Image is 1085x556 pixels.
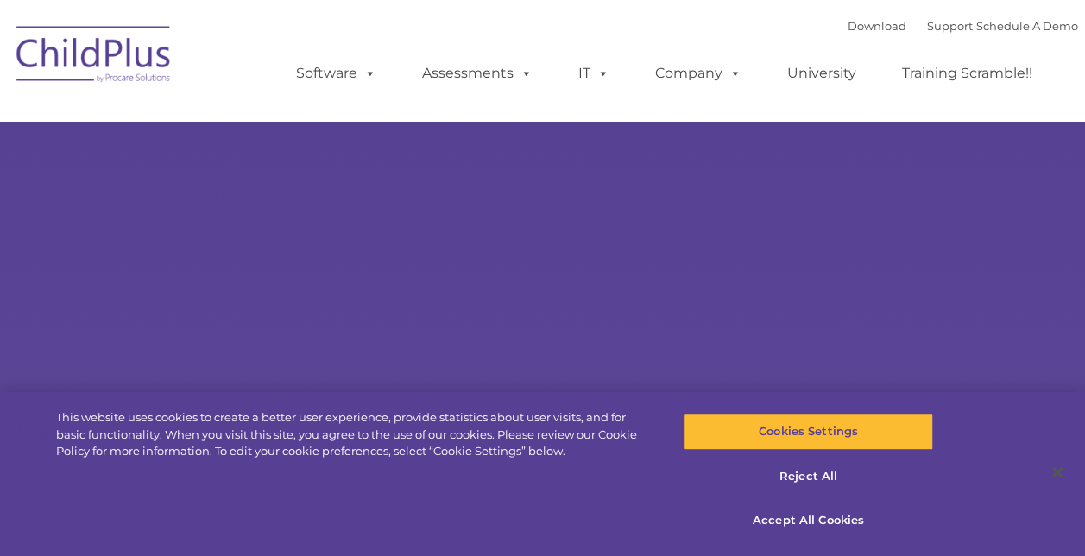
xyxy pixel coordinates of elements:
button: Accept All Cookies [684,502,933,539]
font: | [848,19,1078,33]
a: IT [561,56,627,91]
button: Reject All [684,458,933,495]
img: ChildPlus by Procare Solutions [8,14,180,100]
button: Close [1038,453,1076,491]
a: Company [638,56,759,91]
a: University [770,56,874,91]
div: This website uses cookies to create a better user experience, provide statistics about user visit... [56,409,651,460]
a: Software [279,56,394,91]
a: Support [927,19,973,33]
a: Download [848,19,906,33]
a: Training Scramble!! [885,56,1050,91]
a: Schedule A Demo [976,19,1078,33]
a: Assessments [405,56,550,91]
button: Cookies Settings [684,414,933,450]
